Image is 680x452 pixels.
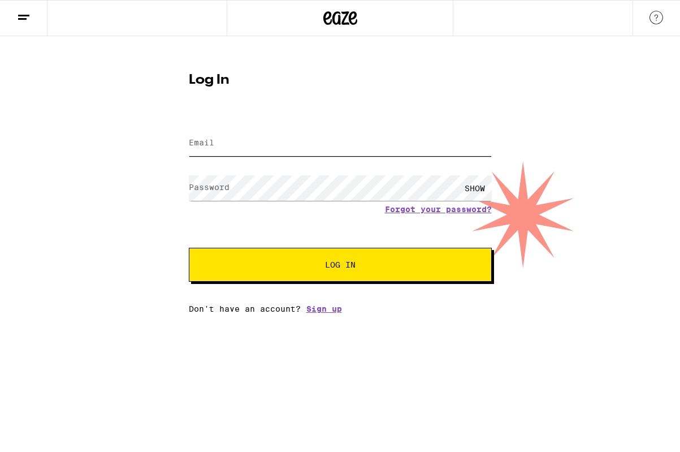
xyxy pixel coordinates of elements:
a: Forgot your password? [385,205,492,214]
a: Sign up [306,304,342,313]
div: Don't have an account? [189,304,492,313]
label: Password [189,183,229,192]
input: Email [189,131,492,156]
span: Log In [325,261,356,269]
label: Email [189,138,214,147]
h1: Log In [189,74,492,87]
div: SHOW [458,175,492,201]
button: Log In [189,248,492,282]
